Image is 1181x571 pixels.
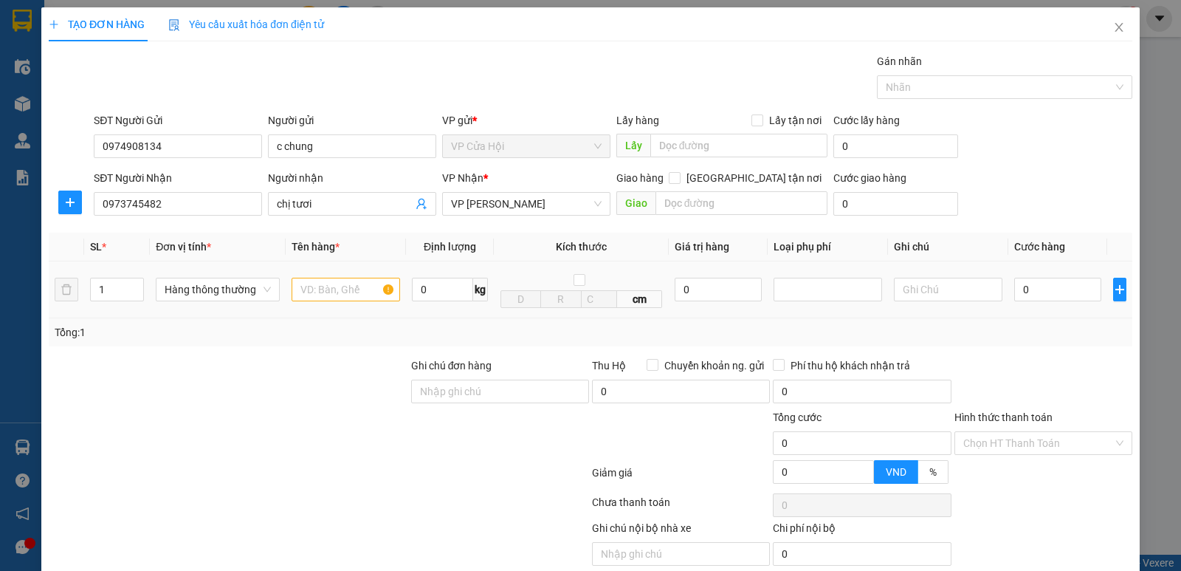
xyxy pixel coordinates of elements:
[55,278,78,301] button: delete
[768,233,888,261] th: Loại phụ phí
[7,80,18,153] img: logo
[20,63,129,113] span: [GEOGRAPHIC_DATA], [GEOGRAPHIC_DATA] ↔ [GEOGRAPHIC_DATA]
[268,170,436,186] div: Người nhận
[833,134,958,158] input: Cước lấy hàng
[681,170,827,186] span: [GEOGRAPHIC_DATA] tận nơi
[1098,7,1140,49] button: Close
[411,360,492,372] label: Ghi chú đơn hàng
[833,172,906,184] label: Cước giao hàng
[165,278,271,301] span: Hàng thông thường
[773,411,822,423] span: Tổng cước
[292,278,400,301] input: VD: Bàn, Ghế
[1114,284,1126,295] span: plus
[581,290,618,308] input: C
[424,241,476,253] span: Định lượng
[675,278,762,301] input: 0
[168,18,324,30] span: Yêu cầu xuất hóa đơn điện tử
[442,172,483,184] span: VP Nhận
[1014,241,1065,253] span: Cước hàng
[59,196,81,208] span: plus
[592,520,770,542] div: Ghi chú nội bộ nhà xe
[292,241,340,253] span: Tên hàng
[592,542,770,566] input: Nhập ghi chú
[616,172,664,184] span: Giao hàng
[785,358,916,374] span: Phí thu hộ khách nhận trả
[90,241,102,253] span: SL
[451,193,602,215] span: VP GIA LÂM
[929,466,937,478] span: %
[894,278,1002,301] input: Ghi Chú
[540,290,581,308] input: R
[416,198,427,210] span: user-add
[500,290,541,308] input: D
[616,114,659,126] span: Lấy hàng
[616,134,650,157] span: Lấy
[954,411,1053,423] label: Hình thức thanh toán
[616,191,655,215] span: Giao
[833,192,958,216] input: Cước giao hàng
[94,170,262,186] div: SĐT Người Nhận
[473,278,488,301] span: kg
[55,324,457,341] div: Tổng: 1
[763,112,827,129] span: Lấy tận nơi
[592,360,626,372] span: Thu Hộ
[1113,21,1125,33] span: close
[773,520,951,542] div: Chi phí nội bộ
[888,233,1008,261] th: Ghi chú
[94,112,262,129] div: SĐT Người Gửi
[21,12,128,60] strong: CHUYỂN PHÁT NHANH AN PHÚ QUÝ
[833,114,900,126] label: Cước lấy hàng
[650,134,828,157] input: Dọc đường
[655,191,828,215] input: Dọc đường
[590,494,771,520] div: Chưa thanh toán
[617,290,662,308] span: cm
[451,135,602,157] span: VP Cửa Hội
[49,19,59,30] span: plus
[58,191,82,214] button: plus
[1113,278,1126,301] button: plus
[168,19,180,31] img: icon
[590,465,771,490] div: Giảm giá
[877,55,922,67] label: Gán nhãn
[411,380,589,403] input: Ghi chú đơn hàng
[886,466,906,478] span: VND
[268,112,436,129] div: Người gửi
[675,241,729,253] span: Giá trị hàng
[658,358,770,374] span: Chuyển khoản ng. gửi
[442,112,610,129] div: VP gửi
[156,241,211,253] span: Đơn vị tính
[556,241,607,253] span: Kích thước
[49,18,145,30] span: TẠO ĐƠN HÀNG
